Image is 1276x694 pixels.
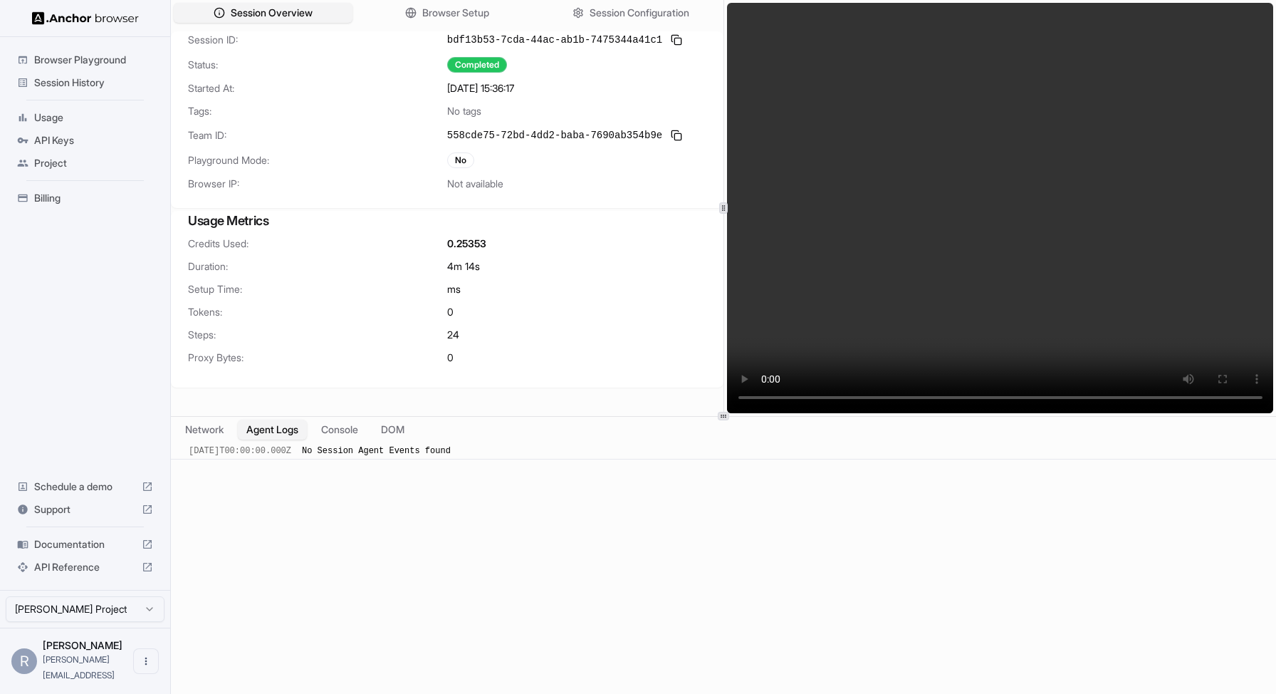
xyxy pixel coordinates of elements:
[11,648,37,674] div: R
[34,76,153,90] span: Session History
[447,237,486,251] span: 0.25353
[133,648,159,674] button: Open menu
[447,57,507,73] div: Completed
[11,106,159,129] div: Usage
[447,177,503,191] span: Not available
[238,420,307,440] button: Agent Logs
[447,81,514,95] span: [DATE] 15:36:17
[188,282,447,296] span: Setup Time:
[590,6,689,20] span: Session Configuration
[447,128,662,143] span: 558cde75-72bd-4dd2-baba-7690ab354b9e
[177,420,232,440] button: Network
[32,11,139,25] img: Anchor Logo
[34,156,153,170] span: Project
[11,152,159,175] div: Project
[11,71,159,94] div: Session History
[447,33,662,47] span: bdf13b53-7cda-44ac-ab1b-7475344a41c1
[34,110,153,125] span: Usage
[11,187,159,209] div: Billing
[313,420,367,440] button: Console
[11,129,159,152] div: API Keys
[11,498,159,521] div: Support
[188,305,447,319] span: Tokens:
[34,191,153,205] span: Billing
[447,152,474,168] div: No
[188,58,447,72] span: Status:
[188,237,447,251] span: Credits Used:
[178,445,185,457] span: ​
[447,259,480,274] span: 4m 14s
[188,153,447,167] span: Playground Mode:
[188,81,447,95] span: Started At:
[43,654,115,680] span: roy@getlira.ai
[447,305,454,319] span: 0
[34,560,136,574] span: API Reference
[11,533,159,556] div: Documentation
[422,6,489,20] span: Browser Setup
[34,537,136,551] span: Documentation
[188,259,447,274] span: Duration:
[34,480,136,494] span: Schedule a demo
[447,282,461,296] span: ms
[447,351,454,365] span: 0
[11,48,159,71] div: Browser Playground
[43,639,122,651] span: Roy Shachar
[189,445,291,457] div: [DATE]T00:00:00.000Z
[302,446,451,456] span: No Session Agent Events found
[188,128,447,143] span: Team ID:
[447,328,459,342] span: 24
[34,133,153,147] span: API Keys
[34,502,136,517] span: Support
[188,211,706,231] h3: Usage Metrics
[11,475,159,498] div: Schedule a demo
[11,556,159,579] div: API Reference
[34,53,153,67] span: Browser Playground
[188,177,447,191] span: Browser IP:
[231,6,313,20] span: Session Overview
[372,420,413,440] button: DOM
[447,104,481,118] span: No tags
[188,328,447,342] span: Steps:
[188,33,447,47] span: Session ID:
[188,104,447,118] span: Tags:
[188,351,447,365] span: Proxy Bytes:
